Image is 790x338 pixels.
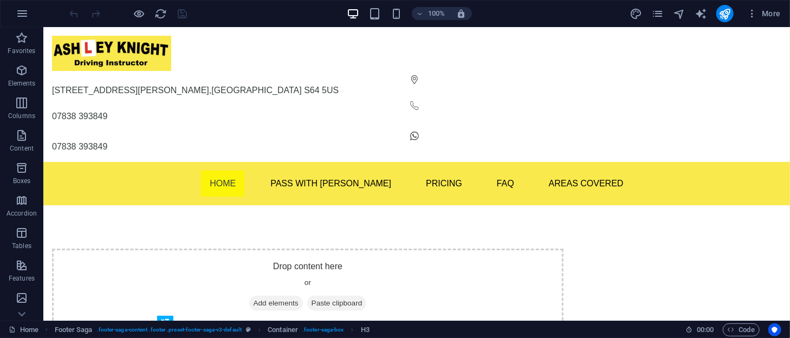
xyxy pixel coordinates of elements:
[9,323,38,336] a: Click to cancel selection. Double-click to open Pages
[154,7,167,20] button: reload
[697,323,714,336] span: 00 00
[9,84,64,94] span: 07838 393849
[7,209,37,218] p: Accordion
[261,58,295,68] span: S64 5US
[651,8,664,20] i: Pages (Ctrl+Alt+S)
[742,5,785,22] button: More
[728,323,755,336] span: Code
[456,9,466,18] i: On resize automatically adjust zoom level to fit chosen device.
[716,5,734,22] button: publish
[11,307,33,315] p: Images
[97,323,242,336] span: . footer-saga-content .footer .preset-footer-saga-v3-default
[361,323,370,336] span: Click to select. Double-click to edit
[10,144,34,153] p: Content
[651,7,664,20] button: pages
[630,8,642,20] i: Design (Ctrl+Alt+Y)
[302,323,344,336] span: . footer-saga-box
[168,58,258,68] span: [GEOGRAPHIC_DATA]
[704,326,706,334] span: :
[264,269,323,284] span: Paste clipboard
[9,274,35,283] p: Features
[747,8,781,19] span: More
[9,222,520,298] div: Drop content here
[55,323,93,336] span: Click to select. Double-click to edit
[685,323,714,336] h6: Session time
[155,8,167,20] i: Reload page
[8,112,35,120] p: Columns
[695,7,708,20] button: text_generator
[55,323,370,336] nav: breadcrumb
[8,79,36,88] p: Elements
[133,7,146,20] button: Click here to leave preview mode and continue editing
[428,7,445,20] h6: 100%
[630,7,643,20] button: design
[206,269,260,284] span: Add elements
[13,177,31,185] p: Boxes
[9,58,166,68] span: [STREET_ADDRESS][PERSON_NAME]
[9,57,738,70] p: ,
[12,242,31,250] p: Tables
[673,7,686,20] button: navigator
[695,8,707,20] i: AI Writer
[768,323,781,336] button: Usercentrics
[412,7,450,20] button: 100%
[246,327,251,333] i: This element is a customizable preset
[268,323,298,336] span: Click to select. Double-click to edit
[723,323,760,336] button: Code
[8,47,35,55] p: Favorites
[673,8,685,20] i: Navigator
[718,8,731,20] i: Publish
